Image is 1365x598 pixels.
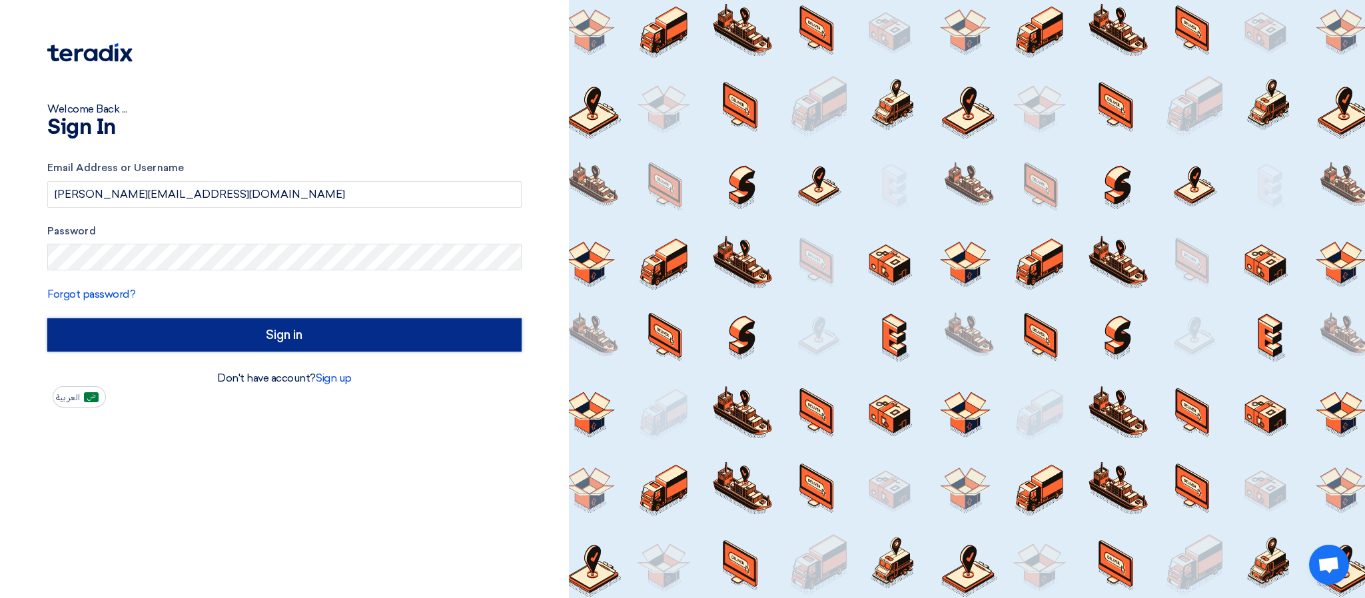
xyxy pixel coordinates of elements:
label: Email Address or Username [47,160,522,176]
div: Don't have account? [47,370,522,386]
a: Sign up [316,372,352,384]
div: Welcome Back ... [47,101,522,117]
label: Password [47,224,522,239]
button: العربية [53,386,106,408]
a: Forgot password? [47,288,135,300]
img: ar-AR.png [84,392,99,402]
span: العربية [56,393,80,402]
h1: Sign In [47,117,522,139]
input: Sign in [47,318,522,352]
div: Open chat [1309,545,1349,585]
img: Teradix logo [47,43,133,62]
input: Enter your business email or username [47,181,522,208]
